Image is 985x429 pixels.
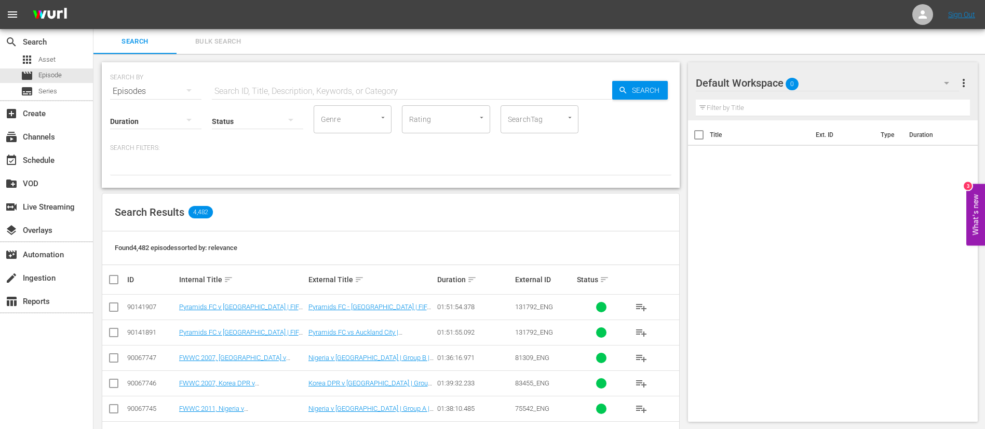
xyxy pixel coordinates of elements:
button: playlist_add [629,345,654,370]
button: playlist_add [629,396,654,421]
button: playlist_add [629,295,654,320]
span: Series [38,86,57,96]
th: Title [710,120,809,149]
a: FWWC 2007, Korea DPR v [GEOGRAPHIC_DATA], Group Stage - FMR (EN) [179,379,300,403]
th: Type [874,120,903,149]
span: 131792_ENG [515,303,553,311]
span: Search [100,36,170,48]
span: Overlays [5,224,18,237]
a: Korea DPR v [GEOGRAPHIC_DATA] | Group B | FIFA Women's World Cup [GEOGRAPHIC_DATA] 2007™ | Full M... [308,379,432,410]
span: Found 4,482 episodes sorted by: relevance [115,244,237,252]
div: External Title [308,273,435,286]
span: 83455_ENG [515,379,549,387]
span: Channels [5,131,18,143]
th: Ext. ID [809,120,875,149]
a: Pyramids FC v [GEOGRAPHIC_DATA] | FIFA [DEMOGRAPHIC_DATA]-Pacific Play-off™ | FIFA Intercontinent... [179,303,303,326]
div: External ID [515,275,574,284]
span: Episode [38,70,62,80]
div: 01:51:55.092 [437,328,511,336]
span: Bulk Search [183,36,253,48]
span: Search Results [115,206,184,218]
a: Pyramids FC v [GEOGRAPHIC_DATA] | FIFA [DEMOGRAPHIC_DATA]-Pacific Play-off™ | FIFA Intercontinent... [179,328,303,352]
button: playlist_add [629,320,654,345]
a: Sign Out [948,10,975,19]
span: 81309_ENG [515,354,549,362]
span: playlist_add [635,403,647,415]
img: ans4CAIJ8jUAAAAAAAAAAAAAAAAAAAAAAAAgQb4GAAAAAAAAAAAAAAAAAAAAAAAAJMjXAAAAAAAAAAAAAAAAAAAAAAAAgAT5G... [25,3,75,27]
span: sort [467,275,477,284]
span: sort [600,275,609,284]
div: Status [577,273,626,286]
div: Duration [437,273,511,286]
a: FWWC 2007, [GEOGRAPHIC_DATA] v [GEOGRAPHIC_DATA], Group Stage - FMR (EN) [179,354,300,377]
div: 90067746 [127,379,176,387]
button: more_vert [957,71,970,95]
span: Search [5,36,18,48]
span: Ingestion [5,272,18,284]
div: 90067745 [127,405,176,412]
div: Default Workspace [696,68,960,98]
div: 3 [964,182,972,190]
span: Reports [5,295,18,308]
span: playlist_add [635,326,647,339]
button: playlist_add [629,371,654,396]
span: menu [6,8,19,21]
span: Search [628,81,668,100]
a: Pyramids FC vs Auckland City | Eliminatoria Copa África-Asia-Pacifico de la FIFA™ | Copa Intercon... [308,328,428,359]
span: Asset [38,54,56,65]
button: Open [477,113,487,122]
div: 90067747 [127,354,176,362]
span: 0 [786,73,799,95]
div: Episodes [110,77,201,106]
span: Create [5,107,18,120]
th: Duration [903,120,965,149]
span: 131792_ENG [515,328,553,336]
span: sort [355,275,364,284]
span: 75542_ENG [515,405,549,412]
span: Episode [21,70,33,82]
span: Asset [21,53,33,66]
button: Open [378,113,388,122]
a: FWWC 2011, Nigeria v [GEOGRAPHIC_DATA], Group Stage - FMR (EN) [179,405,300,428]
a: Nigeria v [GEOGRAPHIC_DATA] | Group B | FIFA Women's World Cup [GEOGRAPHIC_DATA] 2007™ | Full Mat... [308,354,434,385]
span: playlist_add [635,377,647,390]
div: 90141891 [127,328,176,336]
div: 01:39:32.233 [437,379,511,387]
div: ID [127,275,176,284]
div: 01:38:10.485 [437,405,511,412]
button: Search [612,81,668,100]
span: 4,482 [188,206,213,218]
button: Open [565,113,575,122]
span: sort [224,275,233,284]
button: Open Feedback Widget [966,184,985,245]
span: Schedule [5,154,18,167]
div: 01:51:54.378 [437,303,511,311]
span: VOD [5,177,18,190]
span: Automation [5,248,18,261]
span: Live Streaming [5,201,18,213]
span: Series [21,85,33,98]
div: Internal Title [179,273,305,286]
a: Pyramids FC - [GEOGRAPHIC_DATA] | FIFA Afrika-[GEOGRAPHIC_DATA]-Pazifik-Pokal-Play-off-Spiel™ | F... [308,303,434,334]
p: Search Filters: [110,144,671,153]
div: 01:36:16.971 [437,354,511,362]
span: more_vert [957,77,970,89]
span: playlist_add [635,352,647,364]
div: 90141907 [127,303,176,311]
span: playlist_add [635,301,647,313]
